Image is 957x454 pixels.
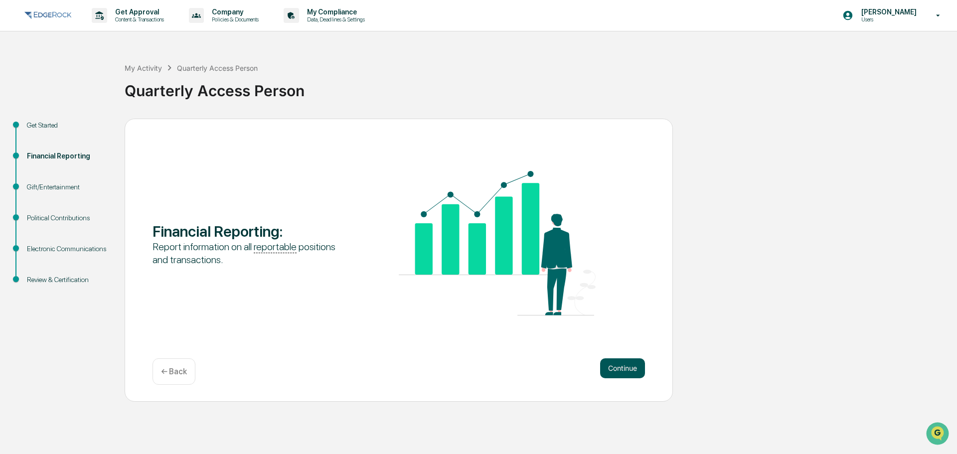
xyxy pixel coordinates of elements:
a: 🔎Data Lookup [6,141,67,158]
div: My Activity [125,64,162,72]
div: Report information on all positions and transactions. [153,240,349,266]
div: Financial Reporting : [153,222,349,240]
a: 🗄️Attestations [68,122,128,140]
p: How can we help? [10,21,181,37]
span: Data Lookup [20,145,63,154]
span: Pylon [99,169,121,176]
p: Policies & Documents [204,16,264,23]
p: Users [853,16,922,23]
p: Get Approval [107,8,169,16]
div: Get Started [27,120,109,131]
p: ← Back [161,367,187,376]
img: Financial Reporting [399,171,596,315]
button: Start new chat [169,79,181,91]
div: Quarterly Access Person [177,64,258,72]
div: Electronic Communications [27,244,109,254]
div: We're available if you need us! [34,86,126,94]
div: Review & Certification [27,275,109,285]
p: Content & Transactions [107,16,169,23]
div: Financial Reporting [27,151,109,161]
div: 🖐️ [10,127,18,135]
div: Quarterly Access Person [125,74,952,100]
div: 🗄️ [72,127,80,135]
p: My Compliance [299,8,370,16]
p: Data, Deadlines & Settings [299,16,370,23]
span: Preclearance [20,126,64,136]
p: [PERSON_NAME] [853,8,922,16]
span: Attestations [82,126,124,136]
a: 🖐️Preclearance [6,122,68,140]
img: 1746055101610-c473b297-6a78-478c-a979-82029cc54cd1 [10,76,28,94]
div: Political Contributions [27,213,109,223]
p: Company [204,8,264,16]
u: reportable [254,241,297,253]
div: Start new chat [34,76,163,86]
div: 🔎 [10,146,18,153]
img: logo [24,9,72,21]
button: Continue [600,358,645,378]
div: Gift/Entertainment [27,182,109,192]
a: Powered byPylon [70,168,121,176]
iframe: Open customer support [925,421,952,448]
